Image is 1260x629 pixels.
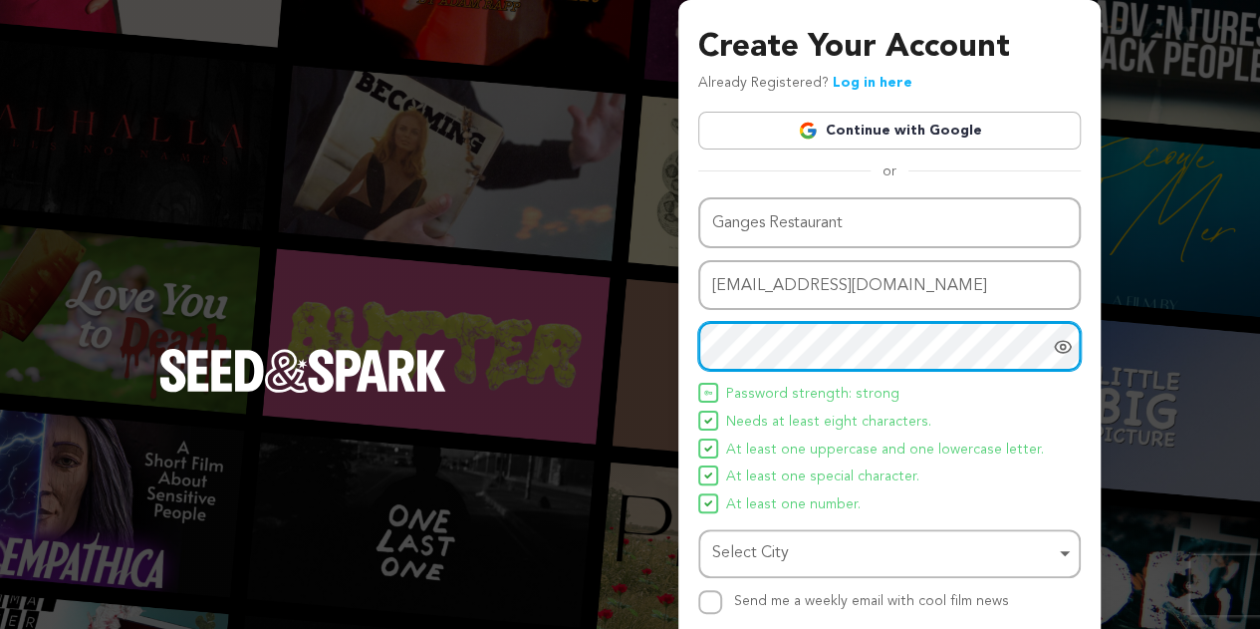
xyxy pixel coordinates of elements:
img: Seed&Spark Logo [159,349,446,393]
span: At least one number. [726,493,861,517]
h3: Create Your Account [698,24,1081,72]
img: Seed&Spark Icon [704,417,712,425]
img: Seed&Spark Icon [704,499,712,507]
label: Send me a weekly email with cool film news [734,594,1009,608]
span: or [871,161,908,181]
input: Name [698,197,1081,248]
img: Google logo [798,121,818,141]
img: Seed&Spark Icon [704,445,712,453]
div: Select City [712,539,1055,568]
span: At least one special character. [726,466,919,489]
span: Needs at least eight characters. [726,411,931,435]
a: Continue with Google [698,112,1081,150]
p: Already Registered? [698,72,912,96]
a: Seed&Spark Homepage [159,349,446,433]
span: Password strength: strong [726,383,899,407]
img: Seed&Spark Icon [704,389,712,397]
input: Email address [698,260,1081,311]
img: Seed&Spark Icon [704,472,712,479]
a: Show password as plain text. Warning: this will display your password on the screen. [1053,337,1073,357]
a: Log in here [833,76,912,90]
span: At least one uppercase and one lowercase letter. [726,439,1044,463]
